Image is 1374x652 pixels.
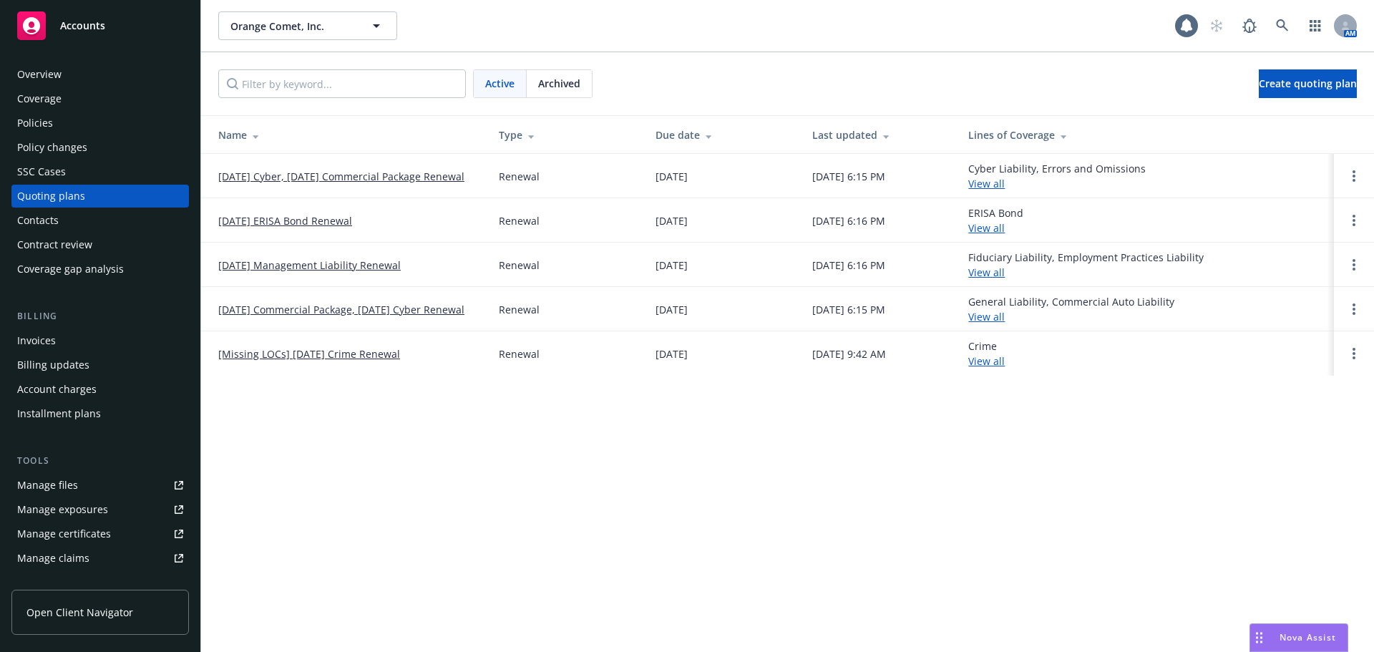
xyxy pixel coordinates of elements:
a: View all [968,177,1005,190]
div: ERISA Bond [968,205,1023,235]
a: View all [968,310,1005,323]
a: [DATE] Cyber, [DATE] Commercial Package Renewal [218,169,464,184]
a: Manage exposures [11,498,189,521]
a: Create quoting plan [1259,69,1357,98]
a: Coverage gap analysis [11,258,189,281]
a: Switch app [1301,11,1330,40]
a: Open options [1345,167,1363,185]
a: View all [968,266,1005,279]
a: [DATE] Commercial Package, [DATE] Cyber Renewal [218,302,464,317]
button: Orange Comet, Inc. [218,11,397,40]
div: Invoices [17,329,56,352]
a: Policy changes [11,136,189,159]
a: Policies [11,112,189,135]
a: Open options [1345,256,1363,273]
a: SSC Cases [11,160,189,183]
div: Policy changes [17,136,87,159]
a: Coverage [11,87,189,110]
span: Open Client Navigator [26,605,133,620]
div: Renewal [499,302,540,317]
div: Manage BORs [17,571,84,594]
div: Manage certificates [17,522,111,545]
div: [DATE] [656,169,688,184]
a: Account charges [11,378,189,401]
div: Last updated [812,127,946,142]
div: Renewal [499,169,540,184]
div: Tools [11,454,189,468]
div: Name [218,127,476,142]
div: Crime [968,339,1005,369]
div: [DATE] [656,302,688,317]
a: Accounts [11,6,189,46]
a: Search [1268,11,1297,40]
a: [DATE] Management Liability Renewal [218,258,401,273]
a: Overview [11,63,189,86]
div: [DATE] [656,346,688,361]
div: Policies [17,112,53,135]
a: Manage claims [11,547,189,570]
div: Due date [656,127,789,142]
span: Accounts [60,20,105,31]
div: Renewal [499,213,540,228]
input: Filter by keyword... [218,69,466,98]
div: Overview [17,63,62,86]
div: Renewal [499,258,540,273]
a: Open options [1345,345,1363,362]
a: View all [968,354,1005,368]
a: Manage files [11,474,189,497]
div: [DATE] 6:16 PM [812,213,885,228]
div: Cyber Liability, Errors and Omissions [968,161,1146,191]
a: [Missing LOCs] [DATE] Crime Renewal [218,346,400,361]
span: Archived [538,76,580,91]
div: [DATE] 9:42 AM [812,346,886,361]
a: Contract review [11,233,189,256]
div: General Liability, Commercial Auto Liability [968,294,1174,324]
div: Type [499,127,633,142]
a: Manage BORs [11,571,189,594]
div: Account charges [17,378,97,401]
a: [DATE] ERISA Bond Renewal [218,213,352,228]
a: Billing updates [11,354,189,376]
div: [DATE] 6:15 PM [812,302,885,317]
a: Start snowing [1202,11,1231,40]
a: Contacts [11,209,189,232]
div: Billing updates [17,354,89,376]
div: [DATE] 6:15 PM [812,169,885,184]
a: Quoting plans [11,185,189,208]
div: Manage exposures [17,498,108,521]
div: Manage files [17,474,78,497]
span: Nova Assist [1280,631,1336,643]
div: Contacts [17,209,59,232]
div: Manage claims [17,547,89,570]
div: Contract review [17,233,92,256]
a: Manage certificates [11,522,189,545]
div: SSC Cases [17,160,66,183]
a: Installment plans [11,402,189,425]
div: Billing [11,309,189,323]
a: Invoices [11,329,189,352]
div: Coverage [17,87,62,110]
a: Report a Bug [1235,11,1264,40]
div: Fiduciary Liability, Employment Practices Liability [968,250,1204,280]
button: Nova Assist [1249,623,1348,652]
span: Create quoting plan [1259,77,1357,90]
span: Active [485,76,515,91]
div: Renewal [499,346,540,361]
div: Quoting plans [17,185,85,208]
div: [DATE] [656,258,688,273]
div: Installment plans [17,402,101,425]
a: Open options [1345,212,1363,229]
div: Coverage gap analysis [17,258,124,281]
a: Open options [1345,301,1363,318]
a: View all [968,221,1005,235]
span: Orange Comet, Inc. [230,19,354,34]
div: Lines of Coverage [968,127,1322,142]
div: Drag to move [1250,624,1268,651]
div: [DATE] [656,213,688,228]
div: [DATE] 6:16 PM [812,258,885,273]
